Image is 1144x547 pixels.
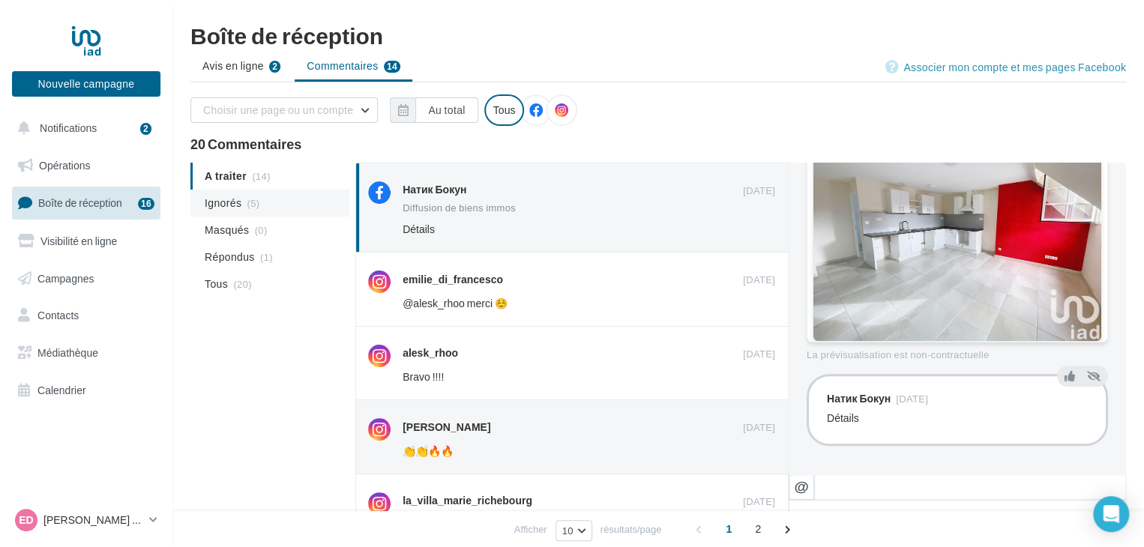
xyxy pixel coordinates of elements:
[403,203,516,213] div: Diffusion de biens immos
[743,273,775,287] span: [DATE]
[37,384,86,396] span: Calendrier
[12,506,160,534] a: ED [PERSON_NAME] DI [PERSON_NAME]
[827,411,1094,426] div: Détails
[202,58,264,73] span: Avis en ligne
[247,197,260,209] span: (5)
[37,271,94,284] span: Campagnes
[403,272,503,287] div: emilie_di_francesco
[260,251,273,263] span: (1)
[484,94,525,126] div: Tous
[269,61,280,73] div: 2
[37,346,98,359] span: Médiathèque
[390,97,478,123] button: Au total
[12,71,160,97] button: Nouvelle campagne
[403,493,532,508] div: la_villa_marie_richebourg
[885,58,1126,76] a: Associer mon compte et mes pages Facebook
[19,513,33,528] span: ED
[743,184,775,198] span: [DATE]
[9,150,163,181] a: Opérations
[9,226,163,257] a: Visibilité en ligne
[9,263,163,294] a: Campagnes
[203,103,353,116] span: Choisir une page ou un compte
[789,474,814,500] button: @
[140,123,151,135] div: 2
[807,342,1108,362] div: La prévisualisation est non-contractuelle
[896,394,928,404] span: [DATE]
[562,525,573,537] span: 10
[403,444,454,457] span: 👏👏🔥🔥
[514,522,547,537] span: Afficher
[403,182,466,197] div: Натик Бокун
[403,297,508,309] span: @alesk_rhoo merci ☺️
[39,159,90,172] span: Opérations
[403,223,435,235] span: Détails
[37,309,79,321] span: Contacts
[40,235,117,247] span: Visibilité en ligne
[403,345,458,360] div: alesk_rhoo
[743,421,775,435] span: [DATE]
[717,517,741,541] span: 1
[743,495,775,509] span: [DATE]
[233,278,251,290] span: (20)
[190,137,1126,151] div: 20 Commentaires
[9,337,163,369] a: Médiathèque
[794,480,809,493] i: @
[190,97,378,123] button: Choisir une page ou un compte
[9,375,163,406] a: Calendrier
[205,250,255,265] span: Répondus
[205,196,241,211] span: Ignorés
[9,112,157,144] button: Notifications 2
[40,121,97,134] span: Notifications
[600,522,662,537] span: résultats/page
[205,276,228,291] span: Tous
[403,370,444,383] span: Bravo !!!!
[403,420,490,435] div: [PERSON_NAME]
[827,393,891,404] div: Натик Бокун
[415,97,478,123] button: Au total
[138,198,154,210] div: 16
[205,223,249,238] span: Masqués
[1093,496,1129,532] div: Open Intercom Messenger
[746,517,770,541] span: 2
[743,348,775,361] span: [DATE]
[38,196,122,209] span: Boîte de réception
[556,520,592,541] button: 10
[255,224,268,236] span: (0)
[9,300,163,331] a: Contacts
[9,187,163,219] a: Boîte de réception16
[43,513,143,528] p: [PERSON_NAME] DI [PERSON_NAME]
[190,24,1126,46] div: Boîte de réception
